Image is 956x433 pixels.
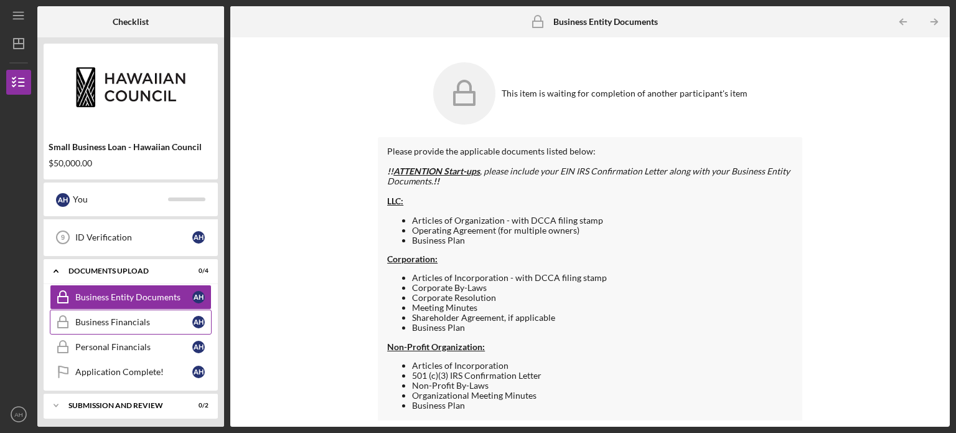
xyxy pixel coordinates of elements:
div: Business Financials [75,317,192,327]
span: LLC: [387,196,403,206]
li: Shareholder Agreement, if applicable [412,313,793,323]
tspan: 9 [61,234,65,241]
a: Application Complete!AH [50,359,212,384]
div: Application Complete! [75,367,192,377]
li: Corporate Resolution [412,293,793,303]
span: ATTENTION Start-ups [393,166,480,176]
div: 0 / 2 [186,402,209,409]
strong: !! [387,166,480,176]
div: You [73,189,168,210]
a: Business Entity DocumentsAH [50,285,212,310]
div: Please provide the applicable documents listed below: [387,146,793,156]
strong: Sole Proprietorship: [387,419,466,429]
div: Personal Financials [75,342,192,352]
li: Non-Profit By-Laws [412,381,793,391]
div: DOCUMENTS UPLOAD [68,267,177,275]
li: 501 (c)(3) IRS Confirmation Letter [412,371,793,381]
div: A H [192,291,205,303]
a: Personal FinancialsAH [50,335,212,359]
div: A H [56,193,70,207]
li: Organizational Meeting Minutes [412,391,793,401]
div: This item is waiting for completion of another participant's item [502,88,747,98]
b: Checklist [113,17,149,27]
em: , please include your EIN IRS Confirmation Letter along with your Business Entity Documents. [387,166,790,186]
div: Small Business Loan - Hawaiian Council [49,142,213,152]
a: Business FinancialsAH [50,310,212,335]
a: 9ID VerificationAH [50,225,212,250]
li: Articles of Incorporation - with DCCA filing stamp [412,273,793,283]
div: A H [192,341,205,353]
b: Business Entity Documents [553,17,658,27]
strong: Corporation: [387,254,438,264]
li: Articles of Organization - with DCCA filing stamp [412,216,793,226]
li: Corporate By-Laws [412,283,793,293]
div: A H [192,316,205,328]
li: Articles of Incorporation [412,361,793,371]
div: Business Entity Documents [75,292,192,302]
div: A H [192,366,205,378]
strong: Non-Profit Organization: [387,341,485,352]
div: $50,000.00 [49,158,213,168]
div: A H [192,231,205,244]
div: SUBMISSION AND REVIEW [68,402,177,409]
div: ID Verification [75,232,192,242]
button: AH [6,402,31,427]
strong: !! [433,176,439,186]
li: Business Plan [412,236,793,245]
text: AH [14,411,22,418]
li: Operating Agreement (for multiple owners) [412,226,793,236]
li: Meeting Minutes [412,303,793,313]
li: Business Plan [412,401,793,411]
img: Product logo [44,50,218,125]
div: 0 / 4 [186,267,209,275]
li: Business Plan [412,323,793,333]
